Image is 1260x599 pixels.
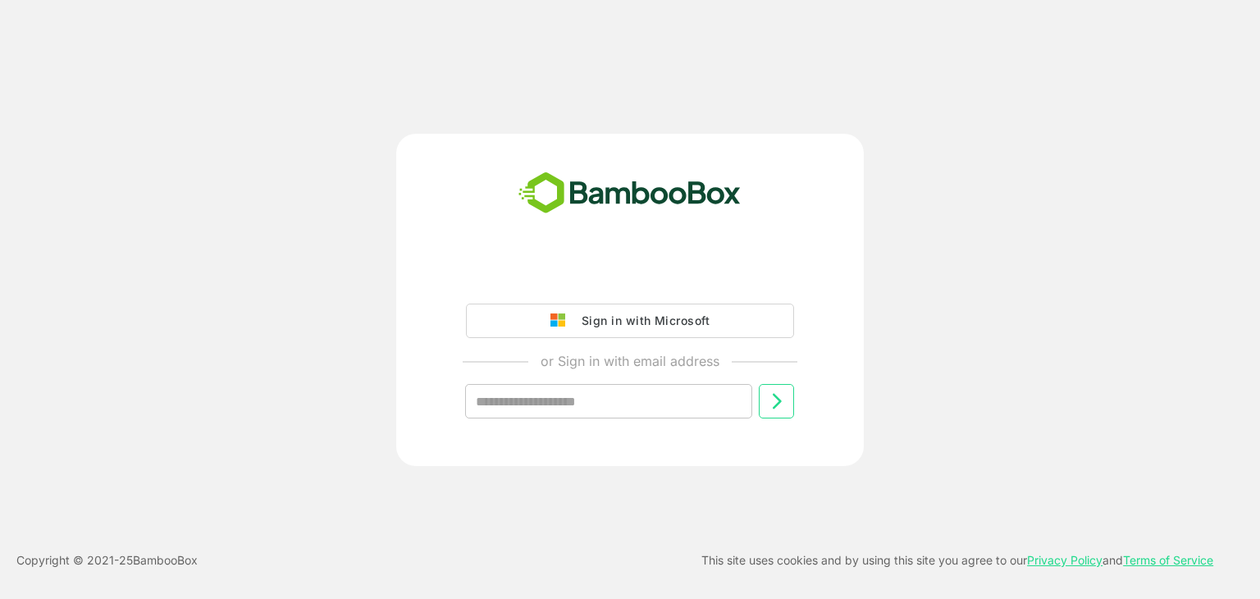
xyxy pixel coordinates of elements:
[550,313,573,328] img: google
[701,551,1213,570] p: This site uses cookies and by using this site you agree to our and
[466,304,794,338] button: Sign in with Microsoft
[1123,553,1213,567] a: Terms of Service
[573,310,710,332] div: Sign in with Microsoft
[509,167,750,221] img: bamboobox
[458,258,802,294] iframe: Sign in with Google Button
[541,351,719,371] p: or Sign in with email address
[16,551,198,570] p: Copyright © 2021- 25 BambooBox
[1027,553,1102,567] a: Privacy Policy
